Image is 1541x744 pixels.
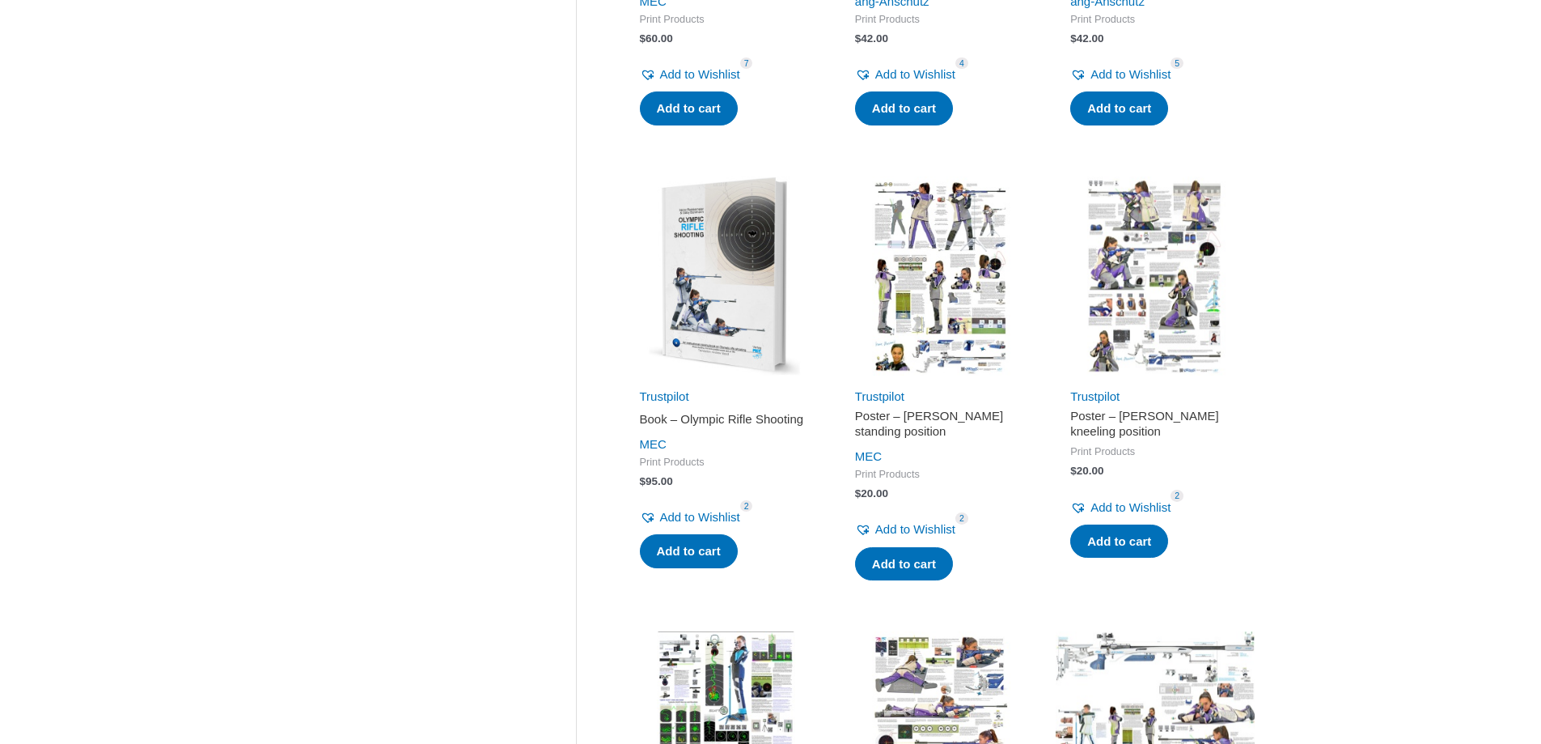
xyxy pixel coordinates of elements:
[1171,57,1183,70] span: 5
[660,67,740,81] span: Add to Wishlist
[640,63,740,86] a: Add to Wishlist
[640,437,667,451] a: MEC
[1070,496,1171,519] a: Add to Wishlist
[640,475,646,487] span: $
[640,91,738,125] a: Add to cart: “Book - Sport Psychology and Competition”
[640,32,673,45] bdi: 60.00
[640,13,810,27] span: Print Products
[640,475,673,487] bdi: 95.00
[855,547,953,581] a: Add to cart: “Poster - Ivana Maksimovic standing position”
[1070,13,1240,27] span: Print Products
[1090,67,1171,81] span: Add to Wishlist
[625,176,824,376] img: Book - Olympic Rifle Shooting
[740,500,753,512] span: 2
[855,468,1025,482] span: Print Products
[640,411,810,427] h2: Book – Olympic Rifle Shooting
[855,32,888,45] bdi: 42.00
[1070,408,1240,446] a: Poster – [PERSON_NAME] kneeling position
[855,389,904,403] a: Trustpilot
[1070,408,1240,440] h2: Poster – [PERSON_NAME] kneeling position
[740,57,753,70] span: 7
[660,510,740,524] span: Add to Wishlist
[855,408,1025,440] h2: Poster – [PERSON_NAME] standing position
[1070,465,1103,477] bdi: 20.00
[875,67,955,81] span: Add to Wishlist
[1090,500,1171,514] span: Add to Wishlist
[855,13,1025,27] span: Print Products
[855,91,953,125] a: Add to cart: “Book - Master Competitive Pistol Shooting”
[1171,490,1183,502] span: 2
[855,487,888,500] bdi: 20.00
[640,389,689,403] a: Trustpilot
[955,57,968,70] span: 4
[640,506,740,529] a: Add to Wishlist
[1070,32,1077,45] span: $
[955,512,968,525] span: 2
[1070,525,1168,559] a: Add to cart: “Poster - Ivana Maksimovic kneeling position”
[855,518,955,541] a: Add to Wishlist
[1070,465,1077,477] span: $
[855,32,862,45] span: $
[855,487,862,500] span: $
[855,408,1025,446] a: Poster – [PERSON_NAME] standing position
[1070,91,1168,125] a: Add to cart: “Book - Mental Training in Shooting”
[1070,389,1120,403] a: Trustpilot
[640,534,738,568] a: Add to cart: “Book - Olympic Rifle Shooting”
[1070,32,1103,45] bdi: 42.00
[1056,176,1255,376] img: Poster - Ivana Maksimovic kneeling position
[855,449,882,463] a: MEC
[640,411,810,433] a: Book – Olympic Rifle Shooting
[840,176,1039,376] img: Poster - Ivana Maksimovic standing position
[640,32,646,45] span: $
[855,63,955,86] a: Add to Wishlist
[1070,63,1171,86] a: Add to Wishlist
[640,456,810,470] span: Print Products
[1070,445,1240,459] span: Print Products
[875,522,955,536] span: Add to Wishlist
